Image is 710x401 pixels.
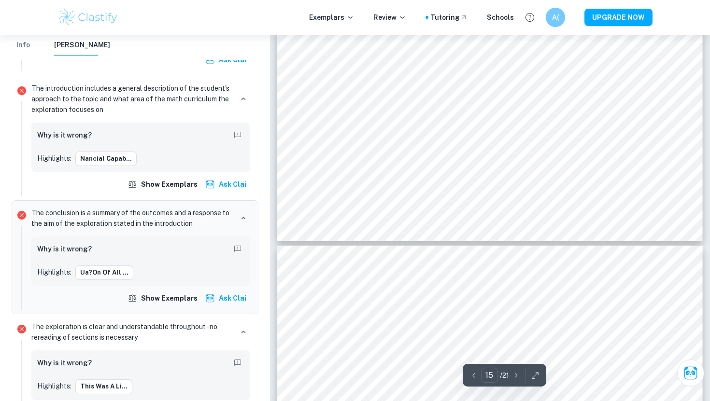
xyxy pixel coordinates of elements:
[31,207,233,229] p: The conclusion is a summary of the outcomes and a response to the aim of the exploration stated i...
[231,242,244,256] button: Report mistake/confusion
[75,152,137,166] button: nancial capab...
[205,293,215,303] img: clai.svg
[54,35,110,56] button: [PERSON_NAME]
[37,381,71,391] p: Highlights:
[16,323,28,335] svg: Incorrect
[37,358,92,368] h6: Why is it wrong?
[203,176,250,193] button: Ask Clai
[75,265,133,280] button: ua?on of all ...
[231,128,244,142] button: Report mistake/confusion
[309,12,354,23] p: Exemplars
[677,360,704,387] button: Ask Clai
[126,290,201,307] button: Show exemplars
[550,12,561,23] h6: A(
[37,130,92,140] h6: Why is it wrong?
[373,12,406,23] p: Review
[37,153,71,164] p: Highlights:
[546,8,565,27] button: A(
[31,321,233,343] p: The exploration is clear and understandable throughout - no rereading of sections is necessary
[500,370,509,381] p: / 21
[522,9,538,26] button: Help and Feedback
[31,83,233,115] p: The introduction includes a general description of the student's approach to the topic and what a...
[205,180,215,189] img: clai.svg
[487,12,514,23] a: Schools
[430,12,468,23] a: Tutoring
[16,85,28,97] svg: Incorrect
[37,267,71,277] p: Highlights:
[75,379,132,394] button: This was a li...
[203,290,250,307] button: Ask Clai
[16,209,28,221] svg: Incorrect
[126,176,201,193] button: Show exemplars
[12,35,35,56] button: Info
[584,9,653,26] button: UPGRADE NOW
[37,244,92,254] h6: Why is it wrong?
[231,356,244,370] button: Report mistake/confusion
[57,8,119,27] img: Clastify logo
